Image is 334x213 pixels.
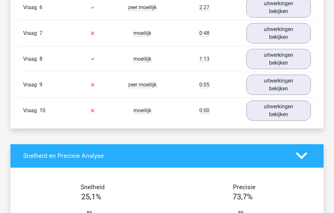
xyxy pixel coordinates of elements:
span: 9 [39,82,42,88]
span: 2:27 [199,4,209,11]
a: uitwerkingen bekijken [246,75,311,95]
span: moeilijk [133,56,151,62]
span: moeilijk [133,107,151,114]
span: 0:48 [199,30,209,37]
a: uitwerkingen bekijken [246,23,311,43]
h4: Snelheid [23,183,162,191]
span: 6 [39,4,42,10]
a: uitwerkingen bekijken [246,100,311,121]
span: zeer moeilijk [128,82,157,88]
h4: Snelheid en Precisie Analyse [23,152,286,160]
span: 25,1% [81,192,101,201]
span: 10 [39,107,45,114]
span: 7 [39,30,42,36]
span: 0:00 [199,107,209,114]
span: zeer moeilijk [128,4,157,11]
span: 8 [39,56,42,62]
span: 73,7% [233,192,253,201]
span: 0:05 [199,82,209,88]
span: moeilijk [133,30,151,37]
h4: Precisie [175,183,313,191]
span: Vraag [23,107,39,114]
a: uitwerkingen bekijken [246,49,311,69]
span: Vraag [23,4,39,11]
span: Vraag [23,55,39,63]
span: Vraag [23,29,39,37]
span: 1:13 [199,56,209,62]
span: Vraag [23,81,39,89]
